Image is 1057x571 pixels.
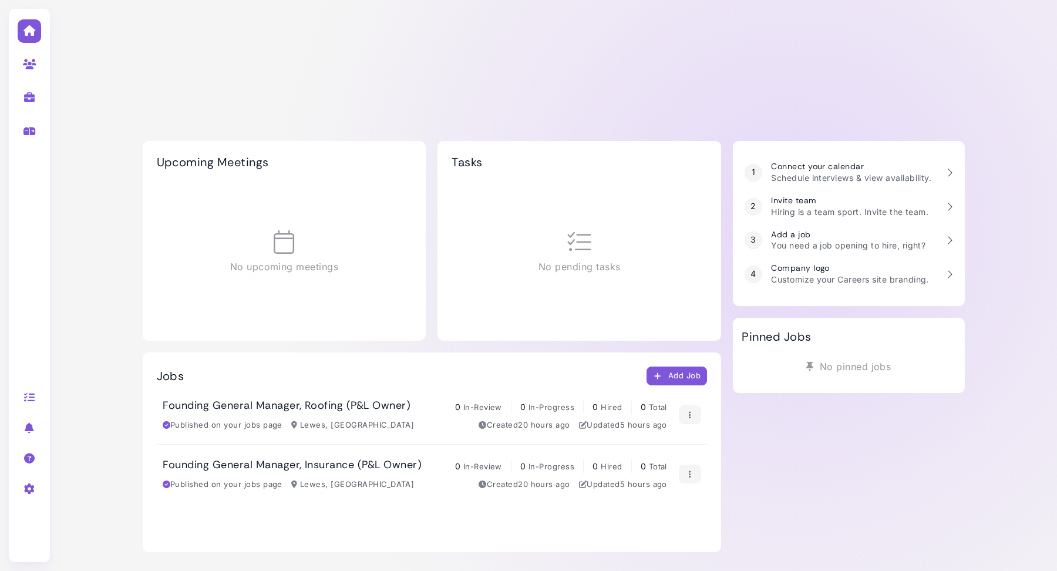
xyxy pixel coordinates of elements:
[771,230,925,240] h3: Add a job
[649,402,667,412] span: Total
[157,155,269,169] h2: Upcoming Meetings
[520,461,526,471] span: 0
[745,231,762,249] div: 3
[771,162,931,172] h3: Connect your calendar
[641,402,646,412] span: 0
[771,196,928,206] h3: Invite team
[163,419,282,431] div: Published on your jobs page
[455,402,460,412] span: 0
[528,402,574,412] span: In-Progress
[593,461,598,471] span: 0
[157,369,184,383] h2: Jobs
[452,155,482,169] h2: Tasks
[463,462,502,471] span: In-Review
[620,479,667,489] time: Aug 14, 2025
[745,266,762,283] div: 4
[579,479,667,491] div: Updated
[653,370,701,382] div: Add Job
[739,224,958,258] a: 3 Add a job You need a job opening to hire, right?
[452,181,707,323] div: No pending tasks
[771,206,928,218] p: Hiring is a team sport. Invite the team.
[742,330,811,344] h2: Pinned Jobs
[291,479,415,491] div: Lewes, [GEOGRAPHIC_DATA]
[163,459,422,472] h3: Founding General Manager, Insurance (P&L Owner)
[771,172,931,184] p: Schedule interviews & view availability.
[739,156,958,190] a: 1 Connect your calendar Schedule interviews & view availability.
[601,462,622,471] span: Hired
[647,367,708,385] button: Add Job
[745,198,762,216] div: 2
[291,419,415,431] div: Lewes, [GEOGRAPHIC_DATA]
[163,479,282,491] div: Published on your jobs page
[518,479,570,489] time: Aug 13, 2025
[528,462,574,471] span: In-Progress
[463,402,502,412] span: In-Review
[579,419,667,431] div: Updated
[641,461,646,471] span: 0
[745,164,762,182] div: 1
[649,462,667,471] span: Total
[620,420,667,429] time: Aug 14, 2025
[518,420,570,429] time: Aug 13, 2025
[771,239,925,251] p: You need a job opening to hire, right?
[771,263,929,273] h3: Company logo
[157,181,412,323] div: No upcoming meetings
[479,479,570,491] div: Created
[739,190,958,224] a: 2 Invite team Hiring is a team sport. Invite the team.
[479,419,570,431] div: Created
[739,257,958,291] a: 4 Company logo Customize your Careers site branding.
[520,402,526,412] span: 0
[163,399,411,412] h3: Founding General Manager, Roofing (P&L Owner)
[742,355,955,378] div: No pinned jobs
[593,402,598,412] span: 0
[601,402,622,412] span: Hired
[771,273,929,285] p: Customize your Careers site branding.
[455,461,460,471] span: 0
